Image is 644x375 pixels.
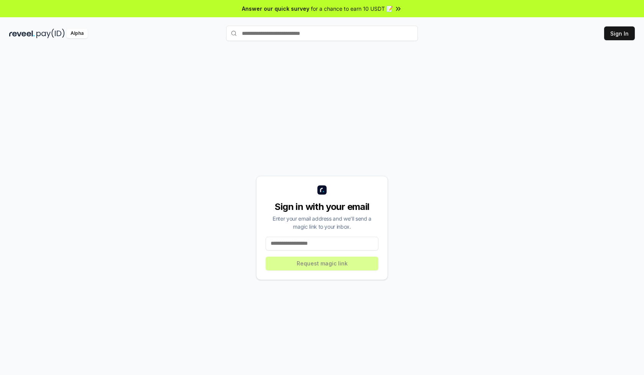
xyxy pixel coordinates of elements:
[36,29,65,38] img: pay_id
[9,29,35,38] img: reveel_dark
[311,5,393,13] span: for a chance to earn 10 USDT 📝
[317,185,327,195] img: logo_small
[266,215,378,231] div: Enter your email address and we’ll send a magic link to your inbox.
[266,201,378,213] div: Sign in with your email
[604,26,635,40] button: Sign In
[242,5,309,13] span: Answer our quick survey
[66,29,88,38] div: Alpha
